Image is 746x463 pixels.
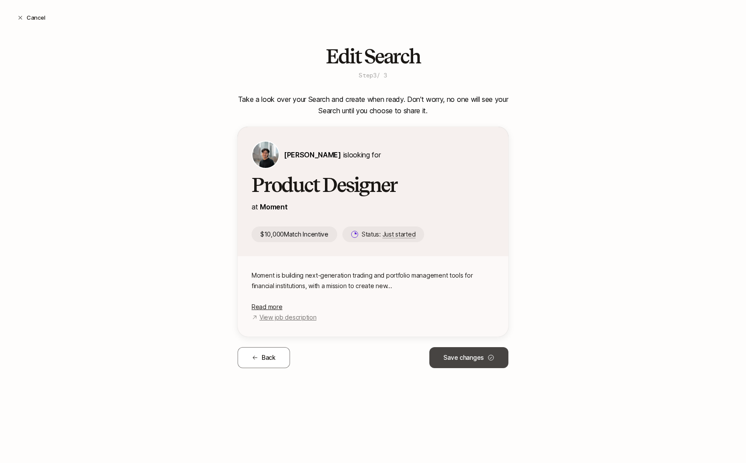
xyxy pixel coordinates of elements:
a: View job description [252,312,494,323]
span: at [252,202,258,211]
p: is looking for [284,149,380,160]
button: Save changes [429,347,508,368]
button: Back [238,347,290,368]
h2: Edit Search [326,45,420,67]
p: $10,000 Match Incentive [252,226,337,242]
p: Moment is building next-generation trading and portfolio management tools for financial instituti... [252,270,494,291]
img: Billy Tseng [252,142,279,168]
a: Moment [260,202,287,211]
p: Step 3 / 3 [359,71,387,80]
h2: Product Designer [252,174,494,196]
p: Take a look over your Search and create when ready. Don't worry, no one will see your Search unti... [238,94,508,116]
p: Status: [362,229,415,240]
span: Read more [252,303,282,310]
a: [PERSON_NAME] [284,150,341,159]
span: Just started [383,230,416,238]
button: Cancel [10,10,52,25]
